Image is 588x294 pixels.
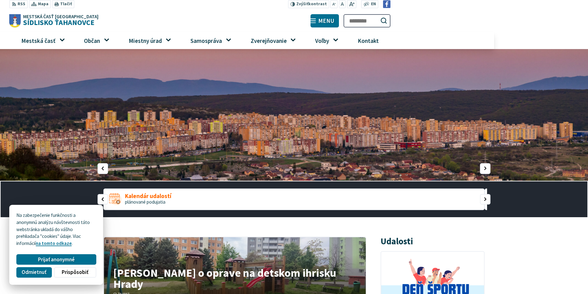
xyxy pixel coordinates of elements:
span: Prijať anonymné [38,256,75,263]
span: Mestská časť [GEOGRAPHIC_DATA] [23,14,98,19]
span: Kalendár udalostí [125,193,171,199]
a: EN [369,1,377,7]
span: Odmietnuť [22,269,46,275]
span: Mestská časť [19,32,58,49]
h3: Udalosti [381,237,413,246]
a: Kalendár udalostí plánované podujatia [103,188,485,210]
a: Kontakt [346,32,390,49]
a: Logo Sídlisko Ťahanovce, prejsť na domovskú stránku. [9,14,98,28]
a: Miestny úrad [117,32,174,49]
img: Prejsť na Facebook stránku [383,0,391,8]
a: Voľby [303,32,341,49]
span: Zvýšiť [296,1,308,6]
button: Prijať anonymné [16,254,96,265]
span: Miestny úrad [126,32,164,49]
span: Prispôsobiť [62,269,88,275]
span: Samospráva [188,32,224,49]
a: Občan [72,32,112,49]
span: Tlačiť [60,2,72,6]
span: RSS [18,1,25,7]
button: Otvoriť podmenu pre [57,35,67,45]
span: Zverejňovanie [248,32,289,49]
span: kontrast [296,2,327,6]
span: Voľby [313,32,332,49]
a: Samospráva [179,32,234,49]
button: Otvoriť podmenu pre Zverejňovanie [288,35,298,45]
img: Prejsť na domovskú stránku [9,14,21,28]
a: na tomto odkaze [36,240,72,246]
a: Mestská časť [9,32,67,49]
button: Menu [311,14,339,28]
span: plánované podujatia [125,199,165,205]
p: Na zabezpečenie funkčnosti a anonymnú analýzu návštevnosti táto webstránka ukladá do vášho prehli... [16,212,96,247]
a: Zverejňovanie [239,32,298,49]
span: Mapa [38,1,48,7]
button: Prispôsobiť [54,267,96,278]
span: Menu [318,19,334,23]
button: Otvoriť podmenu pre [102,35,112,45]
span: Kontakt [355,32,381,49]
button: Odmietnuť [16,267,52,278]
span: EN [371,1,376,7]
h4: [PERSON_NAME] o oprave na detskom ihrisku Hrady [113,267,356,289]
button: Otvoriť podmenu pre [223,35,234,45]
span: Občan [82,32,102,49]
button: Otvoriť podmenu pre [163,35,174,45]
button: Otvoriť podmenu pre [331,35,341,45]
h1: Sídlisko Ťahanovce [21,14,98,26]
